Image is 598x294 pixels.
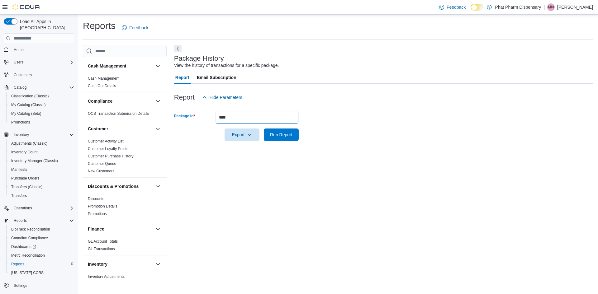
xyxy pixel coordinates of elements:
[174,45,182,52] button: Next
[6,234,77,242] button: Canadian Compliance
[9,101,74,109] span: My Catalog (Classic)
[88,111,149,116] a: OCS Transaction Submission Details
[88,63,153,69] button: Cash Management
[14,218,27,223] span: Reports
[6,165,77,174] button: Manifests
[88,83,116,88] span: Cash Out Details
[11,120,30,125] span: Promotions
[9,192,74,199] span: Transfers
[6,156,77,165] button: Inventory Manager (Classic)
[88,139,124,143] a: Customer Activity List
[11,204,35,212] button: Operations
[437,1,468,13] a: Feedback
[83,238,167,255] div: Finance
[11,217,74,224] span: Reports
[471,4,484,11] input: Dark Mode
[11,282,30,289] a: Settings
[83,20,116,32] h1: Reports
[6,139,77,148] button: Adjustments (Classic)
[88,183,153,189] button: Discounts & Promotions
[9,110,44,117] a: My Catalog (Beta)
[14,72,32,77] span: Customers
[9,92,51,100] a: Classification (Classic)
[129,25,148,31] span: Feedback
[11,282,74,289] span: Settings
[6,251,77,260] button: Metrc Reconciliation
[9,92,74,100] span: Classification (Classic)
[11,158,58,163] span: Inventory Manager (Classic)
[174,62,279,69] div: View the history of transactions for a specific package.
[6,100,77,109] button: My Catalog (Classic)
[88,161,116,166] span: Customer Queue
[83,75,167,92] div: Cash Management
[6,268,77,277] button: [US_STATE] CCRS
[1,83,77,92] button: Catalog
[88,274,125,279] a: Inventory Adjustments
[6,242,77,251] a: Dashboards
[197,71,236,84] span: Email Subscription
[88,226,104,232] h3: Finance
[88,154,134,159] span: Customer Purchase History
[9,140,74,147] span: Adjustments (Classic)
[88,197,104,201] a: Discounts
[14,206,32,211] span: Operations
[225,128,259,141] button: Export
[11,204,74,212] span: Operations
[88,84,116,88] a: Cash Out Details
[88,98,153,104] button: Compliance
[228,128,256,141] span: Export
[11,184,42,189] span: Transfers (Classic)
[17,18,74,31] span: Load All Apps in [GEOGRAPHIC_DATA]
[88,196,104,201] span: Discounts
[14,283,27,288] span: Settings
[1,281,77,290] button: Settings
[11,270,44,275] span: [US_STATE] CCRS
[11,46,26,54] a: Home
[83,195,167,220] div: Discounts & Promotions
[11,71,34,79] a: Customers
[174,55,224,62] h3: Package History
[154,125,162,133] button: Customer
[154,225,162,233] button: Finance
[11,102,46,107] span: My Catalog (Classic)
[11,236,48,240] span: Canadian Compliance
[88,239,118,244] span: GL Account Totals
[9,148,74,156] span: Inventory Count
[9,243,39,250] a: Dashboards
[11,227,50,232] span: BioTrack Reconciliation
[88,274,125,279] span: Inventory Adjustments
[11,244,36,249] span: Dashboards
[1,204,77,212] button: Operations
[88,98,112,104] h3: Compliance
[270,132,292,138] span: Run Report
[9,119,74,126] span: Promotions
[11,58,26,66] button: Users
[11,176,40,181] span: Purchase Orders
[9,234,50,242] a: Canadian Compliance
[88,76,119,81] a: Cash Management
[547,3,555,11] div: Matthew Nguyen
[9,175,42,182] a: Purchase Orders
[9,157,60,165] a: Inventory Manager (Classic)
[83,138,167,177] div: Customer
[1,216,77,225] button: Reports
[6,225,77,234] button: BioTrack Reconciliation
[88,183,139,189] h3: Discounts & Promotions
[1,58,77,67] button: Users
[11,150,38,155] span: Inventory Count
[1,45,77,54] button: Home
[88,63,126,69] h3: Cash Management
[88,169,114,173] a: New Customers
[9,119,33,126] a: Promotions
[543,3,545,11] p: |
[9,166,30,173] a: Manifests
[11,262,24,267] span: Reports
[83,110,167,120] div: Compliance
[88,212,107,216] a: Promotions
[11,45,74,53] span: Home
[264,128,299,141] button: Run Report
[88,154,134,158] a: Customer Purchase History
